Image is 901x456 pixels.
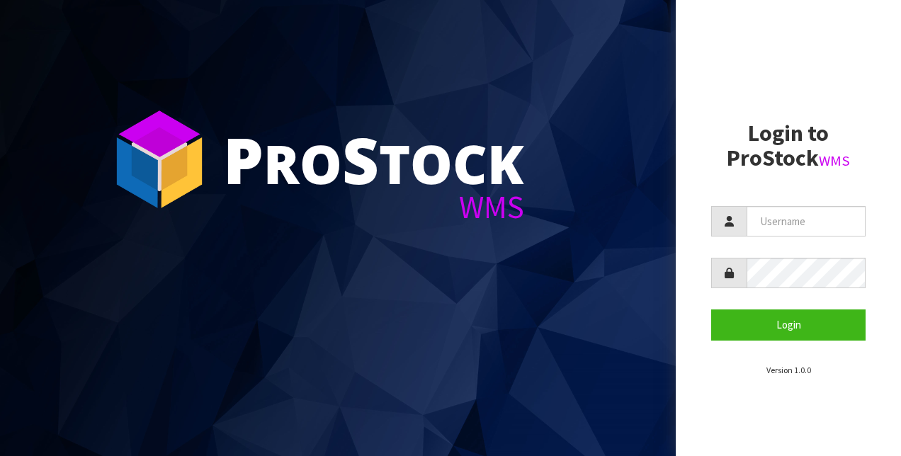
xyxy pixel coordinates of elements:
[342,116,379,203] span: S
[223,191,524,223] div: WMS
[223,116,263,203] span: P
[711,121,866,171] h2: Login to ProStock
[819,152,850,170] small: WMS
[747,206,866,236] input: Username
[223,127,524,191] div: ro tock
[711,309,866,340] button: Login
[106,106,212,212] img: ProStock Cube
[766,365,811,375] small: Version 1.0.0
